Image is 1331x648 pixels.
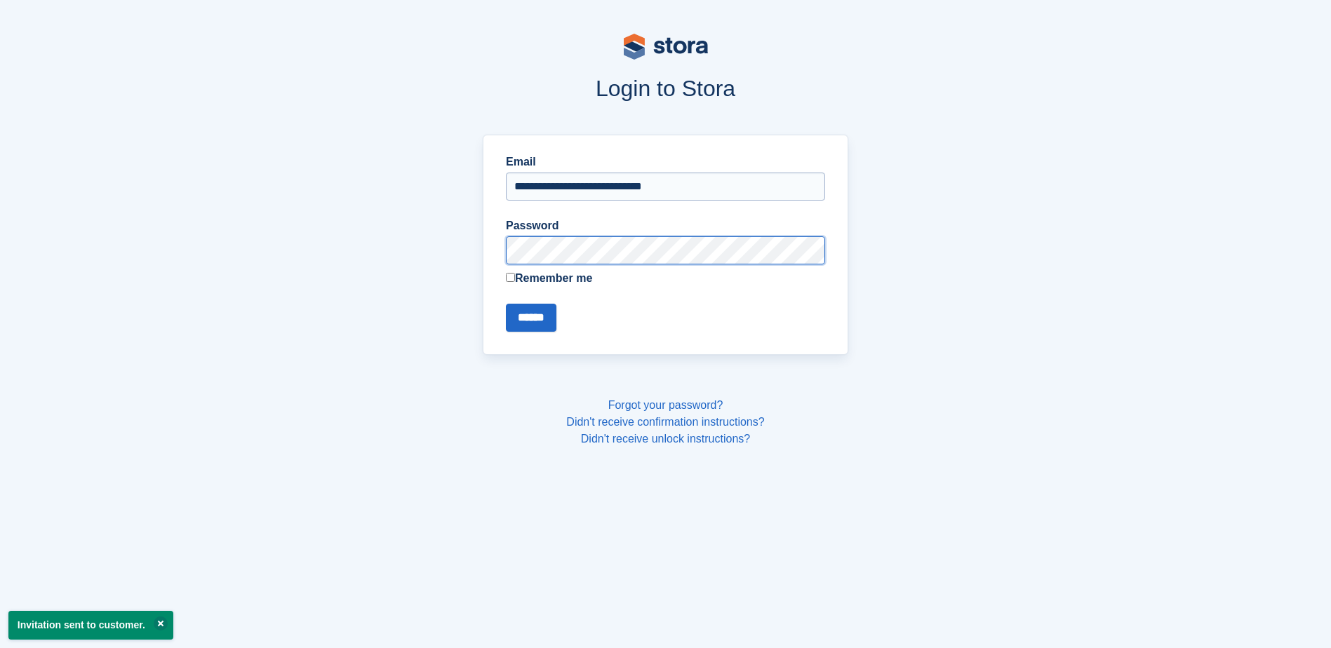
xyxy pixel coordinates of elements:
[506,273,515,282] input: Remember me
[581,433,750,445] a: Didn't receive unlock instructions?
[624,34,708,60] img: stora-logo-53a41332b3708ae10de48c4981b4e9114cc0af31d8433b30ea865607fb682f29.svg
[506,217,825,234] label: Password
[608,399,723,411] a: Forgot your password?
[506,270,825,287] label: Remember me
[506,154,825,170] label: Email
[566,416,764,428] a: Didn't receive confirmation instructions?
[8,611,173,640] p: Invitation sent to customer.
[215,76,1116,101] h1: Login to Stora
